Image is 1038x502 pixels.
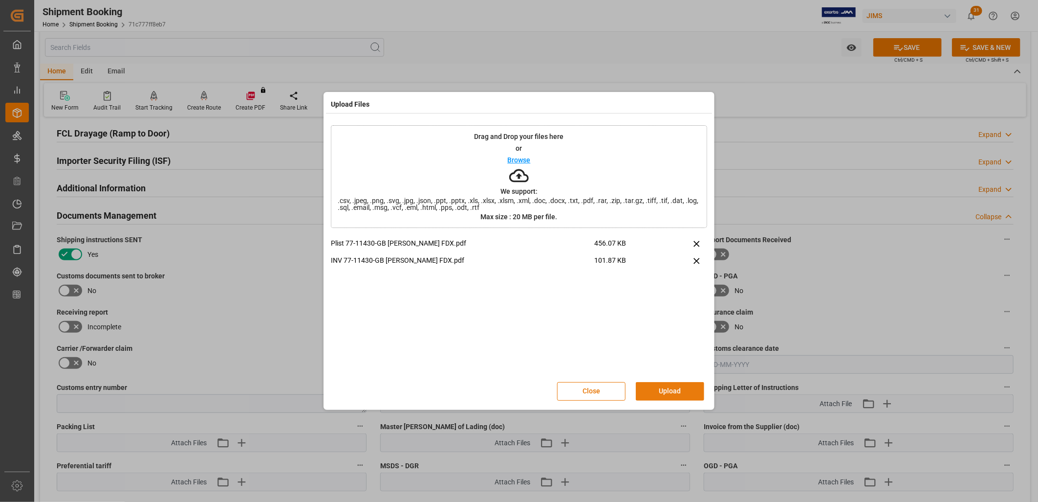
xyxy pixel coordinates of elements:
[516,145,522,152] p: or
[331,255,594,266] p: INV 77-11430-GB [PERSON_NAME] FDX.pdf
[331,197,707,211] span: .csv, .jpeg, .png, .svg, .jpg, .json, .ppt, .pptx, .xls, .xlsx, .xlsm, .xml, .doc, .docx, .txt, ....
[331,238,594,249] p: Plist 77-11430-GB [PERSON_NAME] FDX.pdf
[636,382,704,401] button: Upload
[475,133,564,140] p: Drag and Drop your files here
[331,125,707,228] div: Drag and Drop your files hereorBrowseWe support:.csv, .jpeg, .png, .svg, .jpg, .json, .ppt, .pptx...
[500,188,538,195] p: We support:
[594,255,661,273] span: 101.87 KB
[481,213,558,220] p: Max size : 20 MB per file.
[594,238,661,255] span: 456.07 KB
[331,99,369,110] h4: Upload Files
[508,157,531,163] p: Browse
[557,382,626,401] button: Close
